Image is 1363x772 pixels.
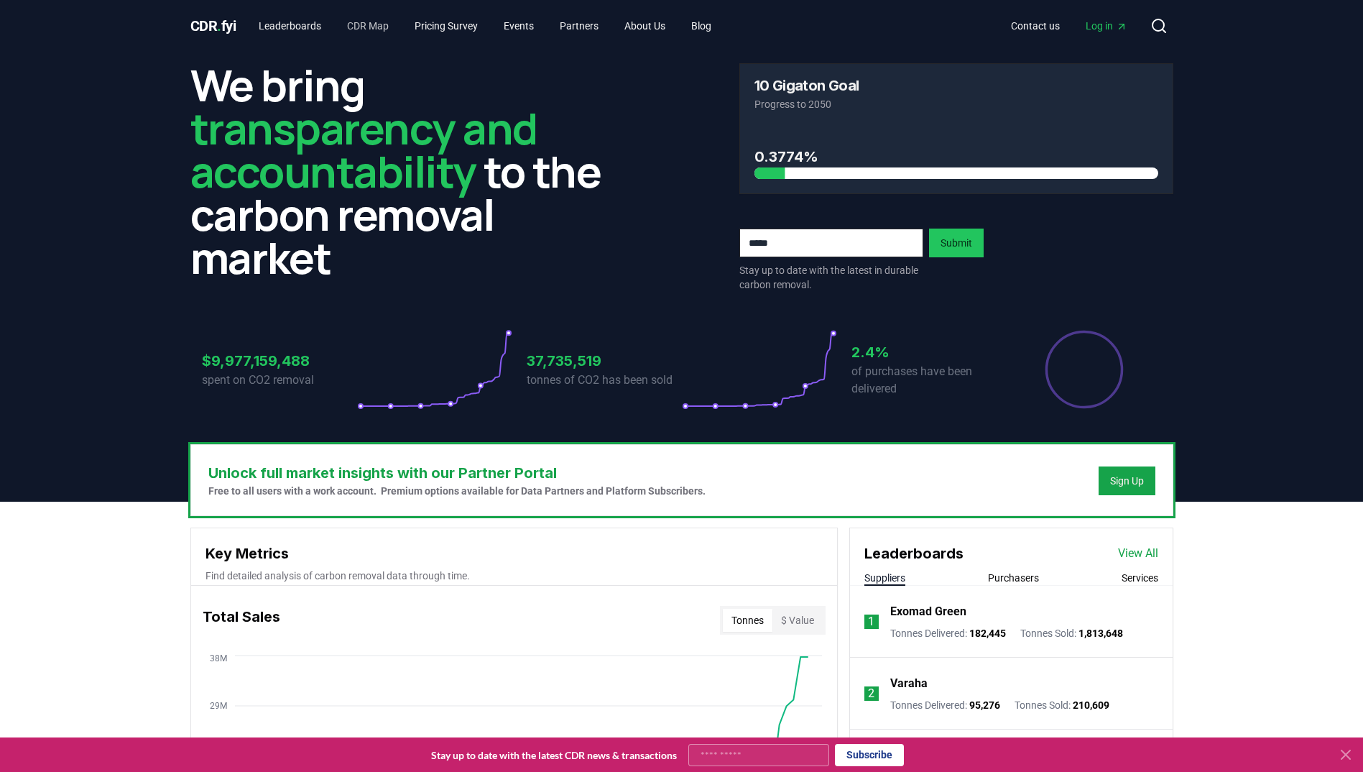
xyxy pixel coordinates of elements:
[1074,13,1139,39] a: Log in
[336,13,400,39] a: CDR Map
[527,372,682,389] p: tonnes of CO2 has been sold
[205,569,823,583] p: Find detailed analysis of carbon removal data through time.
[210,701,227,711] tspan: 29M
[1110,474,1144,488] a: Sign Up
[403,13,489,39] a: Pricing Survey
[205,543,823,564] h3: Key Metrics
[1078,628,1123,639] span: 1,813,648
[1044,329,1124,410] div: Percentage of sales delivered
[851,363,1007,398] p: of purchases have been delivered
[772,609,823,632] button: $ Value
[190,63,624,279] h2: We bring to the carbon removal market
[1099,467,1155,495] button: Sign Up
[492,13,545,39] a: Events
[754,146,1158,167] h3: 0.3774%
[999,13,1139,39] nav: Main
[190,17,236,35] span: CDR fyi
[754,97,1158,111] p: Progress to 2050
[202,372,357,389] p: spent on CO2 removal
[890,603,966,620] a: Exomad Green
[988,571,1039,585] button: Purchasers
[929,229,984,257] button: Submit
[1118,545,1158,562] a: View All
[969,628,1006,639] span: 182,445
[210,653,227,663] tspan: 38M
[864,571,905,585] button: Suppliers
[527,350,682,372] h3: 37,735,519
[890,698,1000,712] p: Tonnes Delivered :
[202,350,357,372] h3: $9,977,159,488
[548,13,610,39] a: Partners
[1073,699,1109,711] span: 210,609
[739,263,923,292] p: Stay up to date with the latest in durable carbon removal.
[613,13,677,39] a: About Us
[868,685,874,702] p: 2
[203,606,280,635] h3: Total Sales
[190,98,537,201] span: transparency and accountability
[723,609,772,632] button: Tonnes
[208,484,706,498] p: Free to all users with a work account. Premium options available for Data Partners and Platform S...
[868,613,874,630] p: 1
[190,16,236,36] a: CDR.fyi
[1020,626,1123,640] p: Tonnes Sold :
[890,626,1006,640] p: Tonnes Delivered :
[1015,698,1109,712] p: Tonnes Sold :
[890,675,928,692] a: Varaha
[851,341,1007,363] h3: 2.4%
[217,17,221,35] span: .
[208,462,706,484] h3: Unlock full market insights with our Partner Portal
[864,543,964,564] h3: Leaderboards
[680,13,723,39] a: Blog
[754,78,859,93] h3: 10 Gigaton Goal
[247,13,333,39] a: Leaderboards
[999,13,1071,39] a: Contact us
[247,13,723,39] nav: Main
[969,699,1000,711] span: 95,276
[1086,19,1127,33] span: Log in
[1122,571,1158,585] button: Services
